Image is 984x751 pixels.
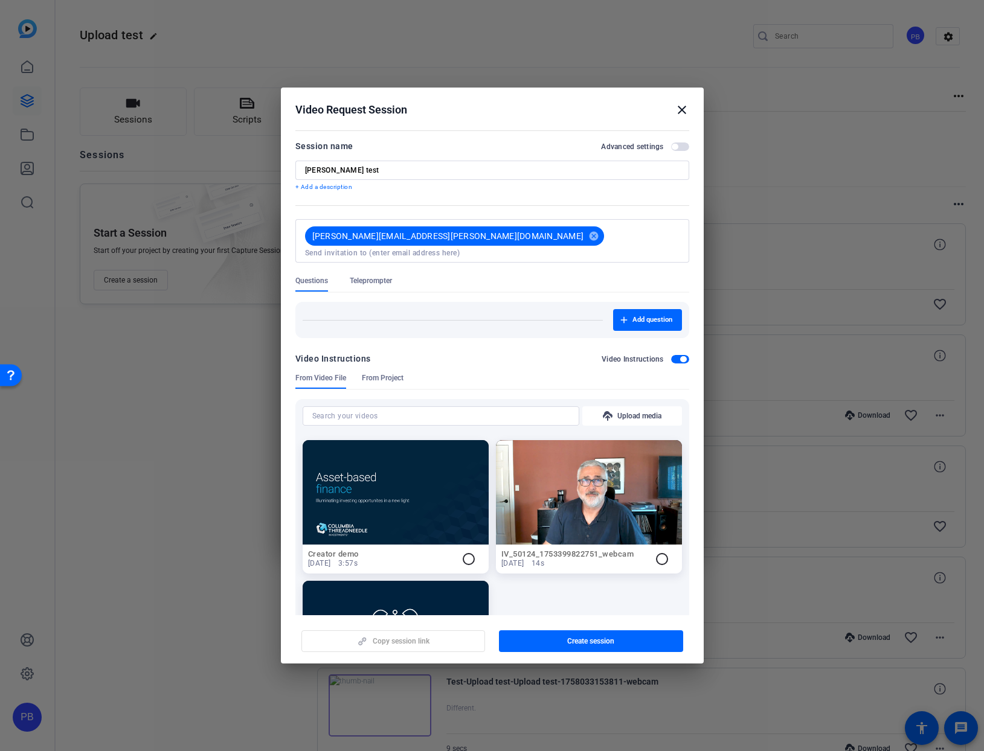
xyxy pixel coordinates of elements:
input: Enter Session Name [305,165,680,175]
span: Questions [295,276,328,286]
input: Send invitation to (enter email address here) [305,248,680,258]
img: Not found [303,581,489,685]
span: Create session [567,636,614,646]
span: From Video File [295,373,346,383]
h2: Video Instructions [602,354,664,364]
mat-icon: close [675,103,689,117]
span: [PERSON_NAME][EMAIL_ADDRESS][PERSON_NAME][DOMAIN_NAME] [312,230,584,242]
input: Search your videos [312,409,570,423]
mat-icon: radio_button_unchecked [461,552,476,566]
span: [DATE] [308,558,331,568]
h2: Advanced settings [601,142,663,152]
span: 3:57s [338,558,358,568]
p: + Add a description [295,182,689,192]
span: Teleprompter [350,276,392,286]
span: [DATE] [501,558,524,568]
button: Create session [499,630,683,652]
div: Session name [295,139,353,153]
h2: IV_50124_1753399822751_webcam [501,550,648,558]
div: Video Instructions [295,351,371,366]
span: Add question [632,315,672,325]
mat-icon: cancel [584,231,604,241]
span: From Project [362,373,404,383]
span: Upload media [617,411,661,421]
button: Add question [613,309,682,331]
img: Not found [303,440,489,545]
h2: Creator demo [308,550,454,558]
button: Upload media [582,406,682,426]
mat-icon: radio_button_unchecked [655,552,669,566]
span: 14s [532,558,545,568]
img: Not found [496,440,682,545]
div: Video Request Session [295,103,689,117]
